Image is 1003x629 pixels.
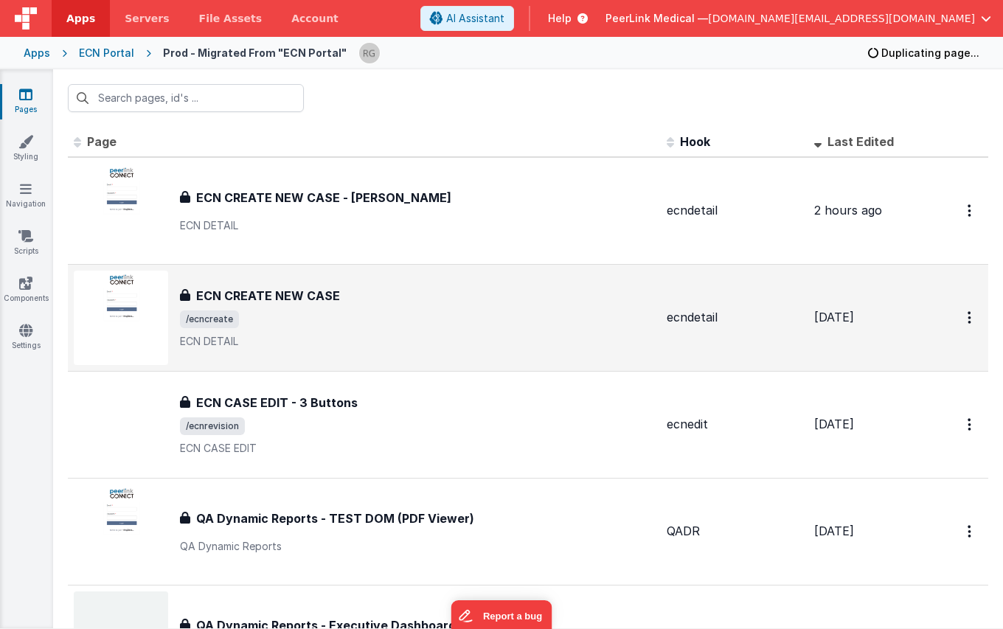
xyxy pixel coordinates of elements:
button: AI Assistant [420,6,514,31]
div: QADR [667,523,802,540]
img: 32acf354f7c792df0addc5efaefdc4a2 [359,43,380,63]
h3: ECN CASE EDIT - 3 Buttons [196,394,358,411]
h3: QA Dynamic Reports - TEST DOM (PDF Viewer) [196,510,474,527]
div: Duplicating page... [868,42,979,64]
span: Apps [66,11,95,26]
span: Hook [680,134,710,149]
span: Page [87,134,117,149]
p: ECN DETAIL [180,334,655,349]
button: PeerLink Medical — [DOMAIN_NAME][EMAIL_ADDRESS][DOMAIN_NAME] [605,11,991,26]
span: Last Edited [827,134,894,149]
div: ecnedit [667,416,802,433]
span: /ecnrevision [180,417,245,435]
span: [DATE] [814,524,854,538]
p: ECN CASE EDIT [180,441,655,456]
span: PeerLink Medical — [605,11,708,26]
h3: ECN CREATE NEW CASE [196,287,340,305]
div: Prod - Migrated From "ECN Portal" [163,46,347,60]
div: ECN Portal [79,46,134,60]
span: [DOMAIN_NAME][EMAIL_ADDRESS][DOMAIN_NAME] [708,11,975,26]
button: Options [959,302,982,333]
button: Options [959,409,982,439]
span: File Assets [199,11,263,26]
span: [DATE] [814,310,854,324]
span: [DATE] [814,417,854,431]
p: ECN DETAIL [180,218,655,233]
div: Apps [24,46,50,60]
h3: ECN CREATE NEW CASE - [PERSON_NAME] [196,189,451,206]
button: Options [959,195,982,226]
span: AI Assistant [446,11,504,26]
div: ecndetail [667,202,802,219]
span: /ecncreate [180,310,239,328]
span: 2 hours ago [814,203,882,218]
p: QA Dynamic Reports [180,539,655,554]
button: Options [959,516,982,546]
span: Help [548,11,572,26]
span: Servers [125,11,169,26]
input: Search pages, id's ... [68,84,304,112]
div: ecndetail [667,309,802,326]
